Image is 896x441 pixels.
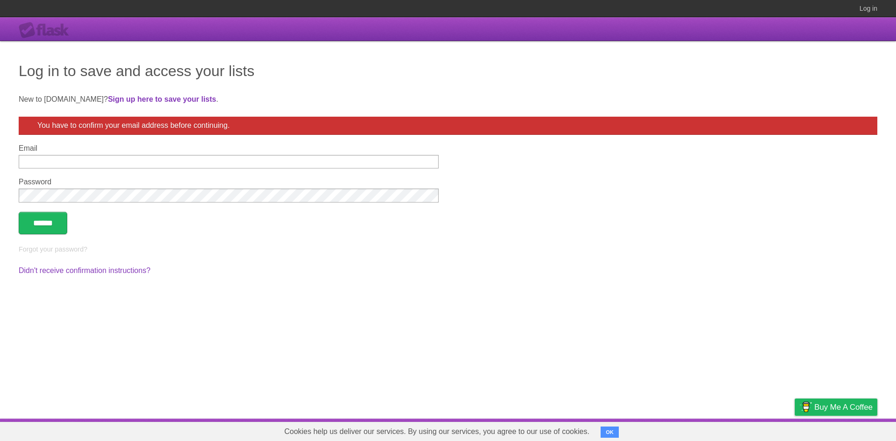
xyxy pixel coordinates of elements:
[19,117,877,135] div: You have to confirm your email address before continuing.
[19,144,439,153] label: Email
[108,95,216,103] a: Sign up here to save your lists
[19,94,877,105] p: New to [DOMAIN_NAME]? .
[751,421,771,439] a: Terms
[19,22,75,39] div: Flask
[19,245,87,253] a: Forgot your password?
[601,427,619,438] button: OK
[671,421,690,439] a: About
[795,399,877,416] a: Buy me a coffee
[19,266,150,274] a: Didn't receive confirmation instructions?
[799,399,812,415] img: Buy me a coffee
[19,178,439,186] label: Password
[819,421,877,439] a: Suggest a feature
[275,422,599,441] span: Cookies help us deliver our services. By using our services, you agree to our use of cookies.
[19,60,877,82] h1: Log in to save and access your lists
[783,421,807,439] a: Privacy
[814,399,873,415] span: Buy me a coffee
[701,421,739,439] a: Developers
